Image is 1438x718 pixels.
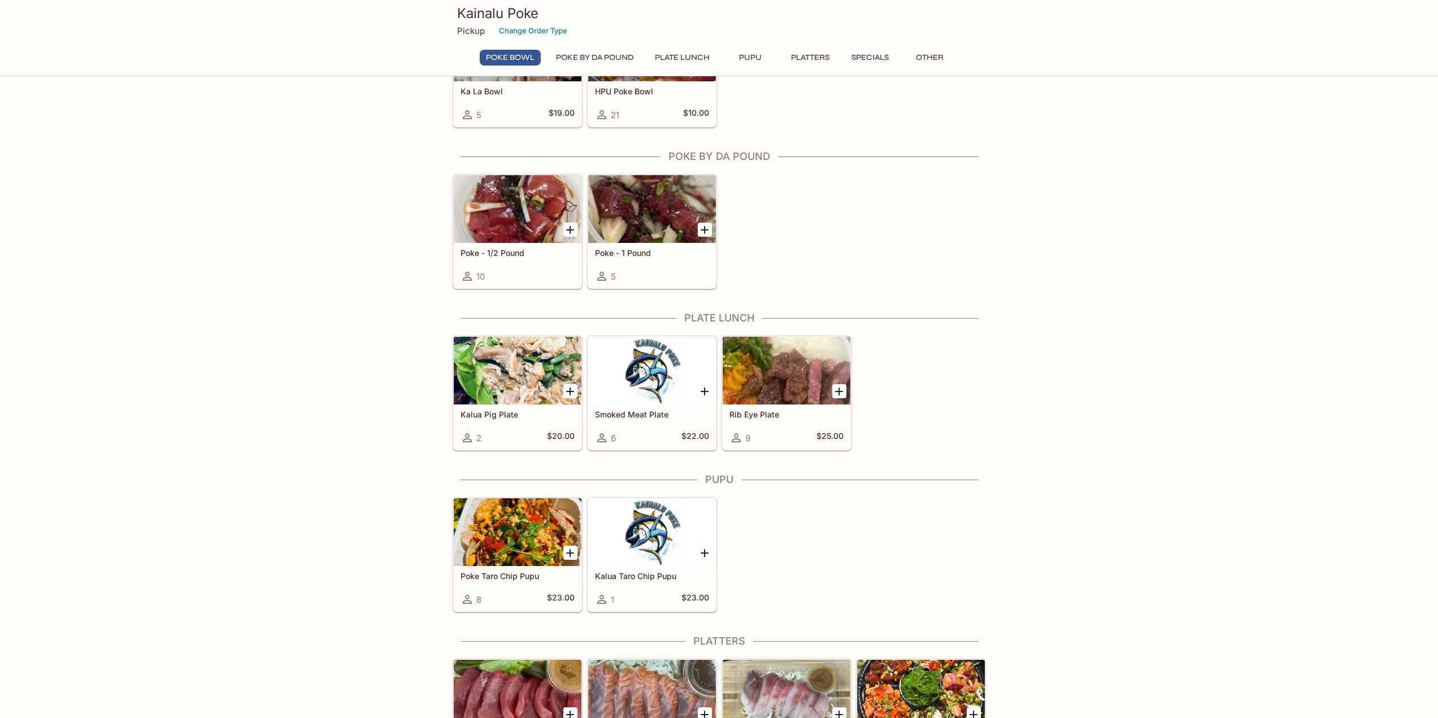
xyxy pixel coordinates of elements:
button: Add Kalua Pig Plate [563,384,577,398]
h3: Kainalu Poke [457,5,981,22]
span: 5 [476,110,481,120]
span: 6 [611,433,616,443]
div: Poke - 1/2 Pound [454,175,581,243]
span: 21 [611,110,619,120]
span: 1 [611,594,614,605]
div: Kalua Taro Chip Pupu [588,498,716,566]
a: Poke - 1/2 Pound10 [453,175,582,289]
p: Pickup [457,25,485,36]
a: Kalua Pig Plate2$20.00 [453,336,582,450]
button: Add Poke - 1 Pound [698,223,712,237]
div: Poke Taro Chip Pupu [454,498,581,566]
h5: Poke - 1 Pound [595,248,709,258]
button: Add Rib Eye Plate [832,384,846,398]
h5: Kalua Pig Plate [460,410,575,419]
h5: $25.00 [816,431,844,445]
span: 5 [611,271,616,282]
span: 10 [476,271,485,282]
button: Poke Bowl [480,50,541,66]
a: Kalua Taro Chip Pupu1$23.00 [588,498,716,612]
h5: $19.00 [549,108,575,121]
span: 9 [745,433,750,443]
h5: $23.00 [547,593,575,606]
button: Poke By Da Pound [550,50,640,66]
div: HPU Poke Bowl [588,14,716,81]
h5: $23.00 [681,593,709,606]
h5: $10.00 [683,108,709,121]
h5: Rib Eye Plate [729,410,844,419]
button: Add Kalua Taro Chip Pupu [698,546,712,560]
span: 8 [476,594,481,605]
button: Add Poke - 1/2 Pound [563,223,577,237]
button: Specials [845,50,896,66]
div: Smoked Meat Plate [588,337,716,404]
a: Poke - 1 Pound5 [588,175,716,289]
h5: Ka La Bowl [460,86,575,96]
div: Ka La Bowl [454,14,581,81]
a: Smoked Meat Plate6$22.00 [588,336,716,450]
a: Poke Taro Chip Pupu8$23.00 [453,498,582,612]
button: Plate Lunch [649,50,716,66]
button: Add Smoked Meat Plate [698,384,712,398]
h4: Platters [453,635,986,647]
button: Change Order Type [494,22,572,40]
div: Rib Eye Plate [723,337,850,404]
span: 2 [476,433,481,443]
h4: Pupu [453,473,986,486]
button: Other [905,50,955,66]
h5: HPU Poke Bowl [595,86,709,96]
h5: Poke Taro Chip Pupu [460,571,575,581]
h5: Kalua Taro Chip Pupu [595,571,709,581]
h4: Plate Lunch [453,312,986,324]
div: Kalua Pig Plate [454,337,581,404]
h5: $22.00 [681,431,709,445]
h5: $20.00 [547,431,575,445]
h5: Poke - 1/2 Pound [460,248,575,258]
a: Rib Eye Plate9$25.00 [722,336,851,450]
button: Add Poke Taro Chip Pupu [563,546,577,560]
h4: Poke By Da Pound [453,150,986,163]
button: Platters [785,50,836,66]
div: Poke - 1 Pound [588,175,716,243]
button: Pupu [725,50,776,66]
h5: Smoked Meat Plate [595,410,709,419]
